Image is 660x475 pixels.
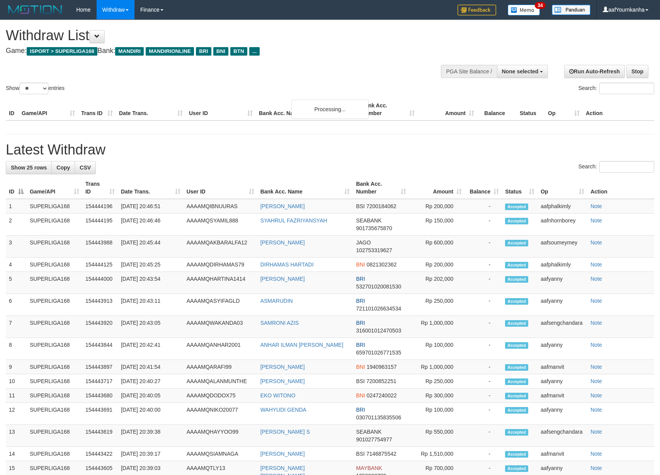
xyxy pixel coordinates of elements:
td: AAAAMQALANMUNTHE [184,374,257,388]
td: 6 [6,294,27,316]
th: ID [6,98,19,120]
td: aafmanvit [538,447,587,461]
span: BRI [356,320,365,326]
span: Copy 030701135835506 to clipboard [356,414,401,421]
label: Search: [578,83,654,94]
span: Accepted [505,429,528,436]
td: [DATE] 20:45:44 [118,236,184,258]
th: Bank Acc. Name: activate to sort column ascending [257,177,353,199]
td: [DATE] 20:45:25 [118,258,184,272]
td: - [465,236,502,258]
a: Note [590,392,602,399]
td: aafphalkimly [538,199,587,214]
span: Accepted [505,276,528,283]
a: Note [590,239,602,246]
td: [DATE] 20:43:05 [118,316,184,338]
span: Accepted [505,240,528,246]
a: [PERSON_NAME] [260,378,305,384]
td: aafnhornborey [538,214,587,236]
td: 154443988 [82,236,118,258]
td: SUPERLIGA168 [27,199,82,214]
td: 154443422 [82,447,118,461]
th: Status: activate to sort column ascending [502,177,538,199]
td: 9 [6,360,27,374]
span: Copy 316001012470503 to clipboard [356,327,401,334]
td: AAAAMQNIKO20077 [184,403,257,425]
td: SUPERLIGA168 [27,258,82,272]
td: AAAAMQDIRHAMAS79 [184,258,257,272]
a: [PERSON_NAME] [260,276,305,282]
span: ... [249,47,260,56]
span: JAGO [356,239,371,246]
th: Date Trans.: activate to sort column ascending [118,177,184,199]
a: EKO WITONO [260,392,296,399]
span: Copy 0247240022 to clipboard [367,392,397,399]
a: Note [590,364,602,370]
a: Note [590,451,602,457]
td: [DATE] 20:39:38 [118,425,184,447]
td: Rp 1,000,000 [409,360,465,374]
td: aafyanny [538,294,587,316]
span: BNI [213,47,228,56]
td: 154443619 [82,425,118,447]
span: BNI [356,364,365,370]
span: Accepted [505,262,528,268]
span: BNI [356,392,365,399]
td: 5 [6,272,27,294]
td: aafyanny [538,374,587,388]
th: Trans ID: activate to sort column ascending [82,177,118,199]
a: WAHYUDI GENDA [260,407,306,413]
a: [PERSON_NAME] S [260,429,310,435]
td: Rp 100,000 [409,338,465,360]
td: AAAAMQHARTINA1414 [184,272,257,294]
span: BRI [196,47,211,56]
th: Op [545,98,583,120]
td: 154443717 [82,374,118,388]
td: 3 [6,236,27,258]
a: Note [590,217,602,224]
span: Copy [56,165,70,171]
img: Button%20Memo.svg [508,5,540,15]
span: Copy 7200852251 to clipboard [366,378,396,384]
td: 154443920 [82,316,118,338]
td: SUPERLIGA168 [27,447,82,461]
td: aafsengchandara [538,316,587,338]
td: Rp 1,000,000 [409,316,465,338]
td: Rp 1,510,000 [409,447,465,461]
td: - [465,388,502,403]
button: None selected [497,65,548,78]
label: Search: [578,161,654,173]
td: Rp 150,000 [409,214,465,236]
td: SUPERLIGA168 [27,360,82,374]
img: Feedback.jpg [458,5,496,15]
label: Show entries [6,83,65,94]
td: - [465,425,502,447]
td: [DATE] 20:46:46 [118,214,184,236]
a: DIRHAMAS HARTADI [260,261,314,268]
td: 154444125 [82,258,118,272]
td: aafmanvit [538,360,587,374]
span: 34 [535,2,545,9]
span: BRI [356,276,365,282]
span: Accepted [505,320,528,327]
span: Copy 7200184062 to clipboard [366,203,396,209]
th: Game/API [19,98,78,120]
a: Note [590,465,602,471]
span: MANDIRIONLINE [146,47,194,56]
h1: Withdraw List [6,28,432,43]
th: Date Trans. [116,98,186,120]
a: Run Auto-Refresh [564,65,625,78]
th: Status [517,98,545,120]
td: SUPERLIGA168 [27,272,82,294]
td: Rp 202,000 [409,272,465,294]
img: MOTION_logo.png [6,4,65,15]
span: Copy 721101026634534 to clipboard [356,305,401,312]
td: - [465,294,502,316]
span: Copy 901027754977 to clipboard [356,436,392,443]
td: Rp 200,000 [409,258,465,272]
td: aafyanny [538,403,587,425]
td: 14 [6,447,27,461]
td: SUPERLIGA168 [27,236,82,258]
span: Accepted [505,393,528,399]
td: 12 [6,403,27,425]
